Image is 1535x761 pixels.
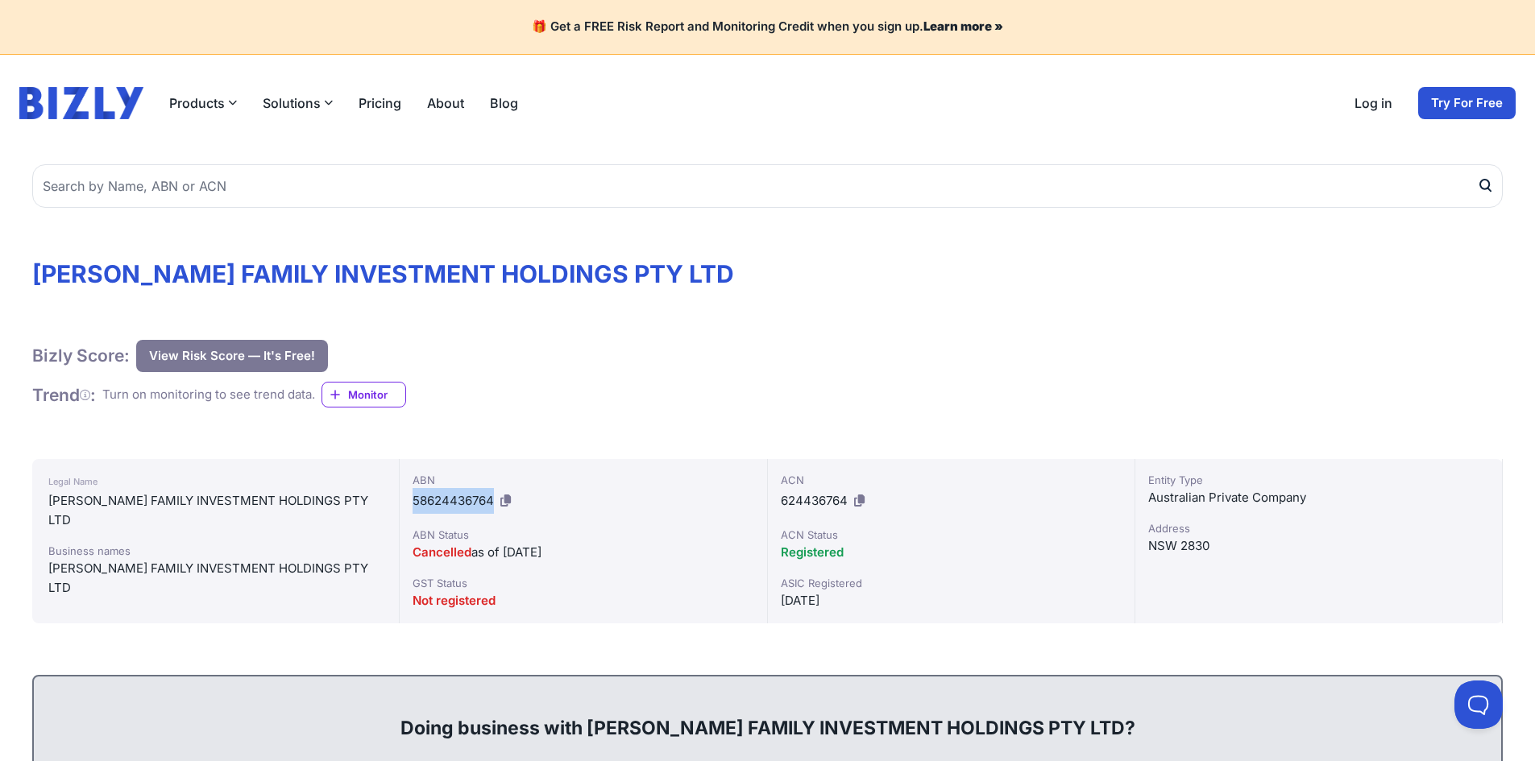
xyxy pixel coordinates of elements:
[1148,472,1489,488] div: Entity Type
[102,386,315,404] div: Turn on monitoring to see trend data.
[19,19,1516,35] h4: 🎁 Get a FREE Risk Report and Monitoring Credit when you sign up.
[48,472,383,491] div: Legal Name
[427,93,464,113] a: About
[48,559,383,598] div: [PERSON_NAME] FAMILY INVESTMENT HOLDINGS PTY LTD
[490,93,518,113] a: Blog
[1418,87,1516,119] a: Try For Free
[32,384,96,406] h1: Trend :
[781,544,844,560] span: Registered
[136,340,328,372] button: View Risk Score — It's Free!
[413,527,753,543] div: ABN Status
[1454,680,1503,729] iframe: Toggle Customer Support
[781,527,1122,543] div: ACN Status
[1355,93,1392,113] a: Log in
[48,491,383,530] div: [PERSON_NAME] FAMILY INVESTMENT HOLDINGS PTY LTD
[413,543,753,562] div: as of [DATE]
[322,382,406,407] a: Monitor
[781,591,1122,610] div: [DATE]
[32,259,1503,288] h1: [PERSON_NAME] FAMILY INVESTMENT HOLDINGS PTY LTD
[413,593,496,608] span: Not registered
[1148,536,1489,556] div: NSW 2830
[781,472,1122,488] div: ACN
[413,575,753,591] div: GST Status
[1148,520,1489,536] div: Address
[32,164,1503,208] input: Search by Name, ABN or ACN
[48,543,383,559] div: Business names
[781,493,848,508] span: 624436764
[263,93,333,113] button: Solutions
[50,689,1485,741] div: Doing business with [PERSON_NAME] FAMILY INVESTMENT HOLDINGS PTY LTD?
[359,93,401,113] a: Pricing
[1148,488,1489,507] div: Australian Private Company
[413,472,753,488] div: ABN
[348,387,405,403] span: Monitor
[923,19,1003,34] a: Learn more »
[169,93,237,113] button: Products
[32,345,130,366] h1: Bizly Score:
[413,493,494,508] span: 58624436764
[413,544,471,560] span: Cancelled
[781,575,1122,591] div: ASIC Registered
